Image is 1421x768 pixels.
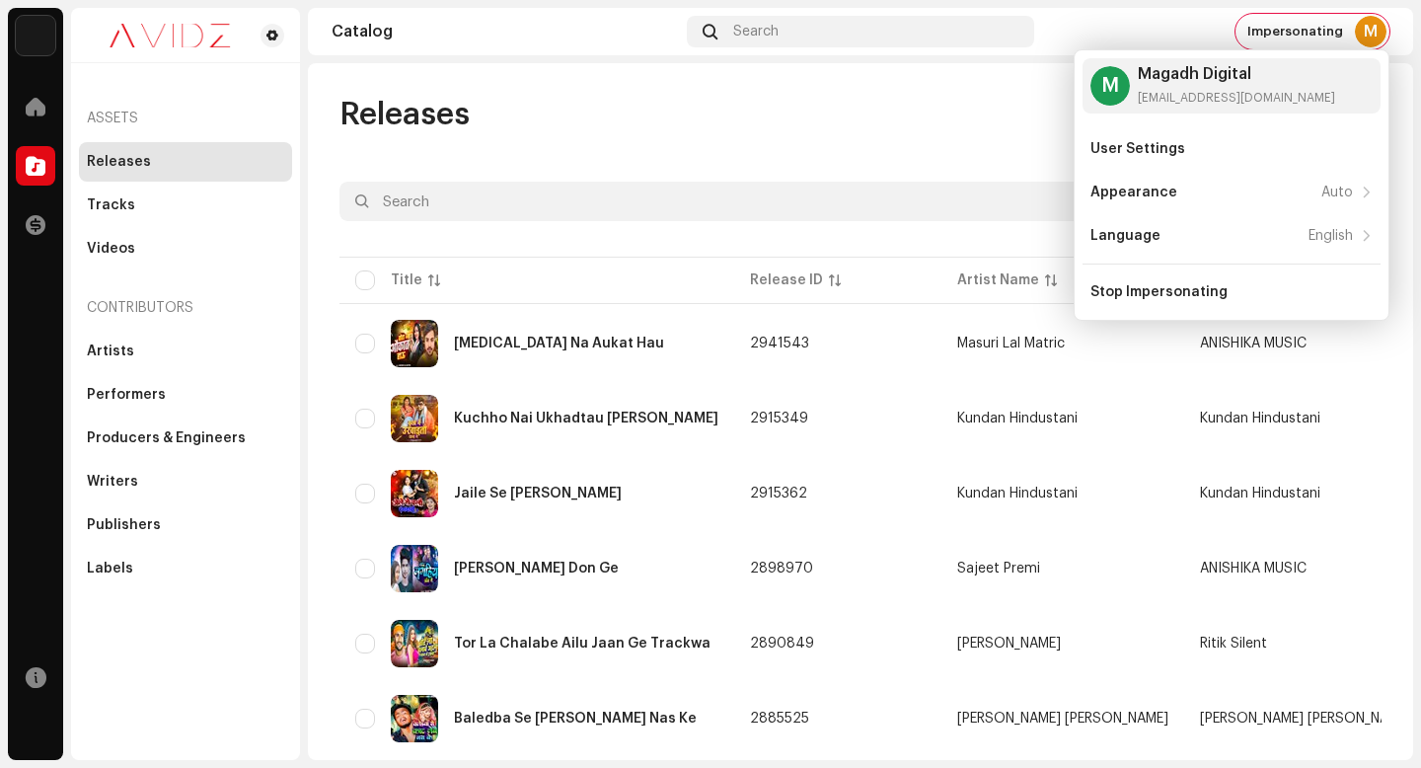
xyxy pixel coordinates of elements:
[750,270,823,290] div: Release ID
[1200,412,1320,425] span: Kundan Hindustani
[87,430,246,446] div: Producers & Engineers
[750,487,807,500] span: 2915362
[79,462,292,501] re-m-nav-item: Writers
[339,182,1176,221] input: Search
[391,695,438,742] img: a9c917c5-a0f8-4c1a-8531-35c79504e065
[750,712,809,726] span: 2885525
[332,24,679,39] div: Catalog
[750,337,809,350] span: 2941543
[16,16,55,55] img: 10d72f0b-d06a-424f-aeaa-9c9f537e57b6
[87,561,133,576] div: Labels
[1083,173,1381,212] re-m-nav-item: Appearance
[957,712,1168,726] div: [PERSON_NAME] [PERSON_NAME]
[391,470,438,517] img: b024e38e-fc3b-4922-86e6-c1c7b677a1e4
[87,517,161,533] div: Publishers
[391,320,438,367] img: 2eb17a3f-453b-4df2-9359-49a19467a9a9
[79,186,292,225] re-m-nav-item: Tracks
[391,545,438,592] img: 84c598db-ebe1-4230-b15d-d138cd33605e
[1200,712,1411,726] span: Vinay Nirmal Yadav
[79,419,292,458] re-m-nav-item: Producers & Engineers
[339,95,470,134] span: Releases
[454,637,710,651] div: Tor La Chalabe Ailu Jaan Ge Trackwa
[1090,185,1177,200] div: Appearance
[1200,337,1307,350] span: ANISHIKA MUSIC
[957,487,1078,500] div: Kundan Hindustani
[1083,129,1381,169] re-m-nav-item: User Settings
[87,474,138,490] div: Writers
[1247,24,1343,39] span: Impersonating
[1090,284,1228,300] div: Stop Impersonating
[957,412,1078,425] div: Kundan Hindustani
[1200,562,1307,576] span: ANISHIKA MUSIC
[87,24,253,47] img: 0c631eef-60b6-411a-a233-6856366a70de
[750,562,813,576] span: 2898970
[1138,90,1335,106] div: [EMAIL_ADDRESS][DOMAIN_NAME]
[1309,228,1353,244] div: English
[87,197,135,213] div: Tracks
[79,375,292,415] re-m-nav-item: Performers
[957,562,1040,576] div: Sajeet Premi
[79,332,292,371] re-m-nav-item: Artists
[1083,216,1381,256] re-m-nav-item: Language
[79,229,292,269] re-m-nav-item: Videos
[957,412,1168,425] span: Kundan Hindustani
[454,712,697,726] div: Baledba Se Kati Lebai Nas Ke
[1090,141,1185,157] div: User Settings
[391,395,438,442] img: bb885278-ad9f-4175-a0d4-629a3d9759b2
[1138,66,1335,82] div: Magadh Digital
[79,142,292,182] re-m-nav-item: Releases
[391,270,422,290] div: Title
[957,270,1039,290] div: Artist Name
[87,241,135,257] div: Videos
[733,24,779,39] span: Search
[79,549,292,588] re-m-nav-item: Labels
[1355,16,1386,47] div: M
[79,95,292,142] re-a-nav-header: Assets
[957,637,1168,651] span: Amarnath Yadav
[1200,487,1320,500] span: Kundan Hindustani
[454,487,622,500] div: Jaile Se Chalo Rangdari
[957,562,1168,576] span: Sajeet Premi
[750,412,808,425] span: 2915349
[1090,228,1160,244] div: Language
[454,337,664,350] div: Tora Na Aukat Hau
[79,505,292,545] re-m-nav-item: Publishers
[391,620,438,667] img: 6ca95b84-02b3-4cfe-bd4f-538355bf284b
[454,562,619,576] div: Marad Magahiya Don Ge
[454,412,718,425] div: Kuchho Nai Ukhadtau Thana Ge
[1083,272,1381,312] re-m-nav-item: Stop Impersonating
[87,387,166,403] div: Performers
[87,344,134,359] div: Artists
[1200,637,1267,651] span: Ritik Silent
[957,337,1065,350] div: Masuri Lal Matric
[957,712,1168,726] span: Vinay Nirmal Yadav
[750,637,814,651] span: 2890849
[957,337,1168,350] span: Masuri Lal Matric
[1090,66,1130,106] div: M
[957,487,1168,500] span: Kundan Hindustani
[87,154,151,170] div: Releases
[79,284,292,332] re-a-nav-header: Contributors
[957,637,1061,651] div: [PERSON_NAME]
[1321,185,1353,200] div: Auto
